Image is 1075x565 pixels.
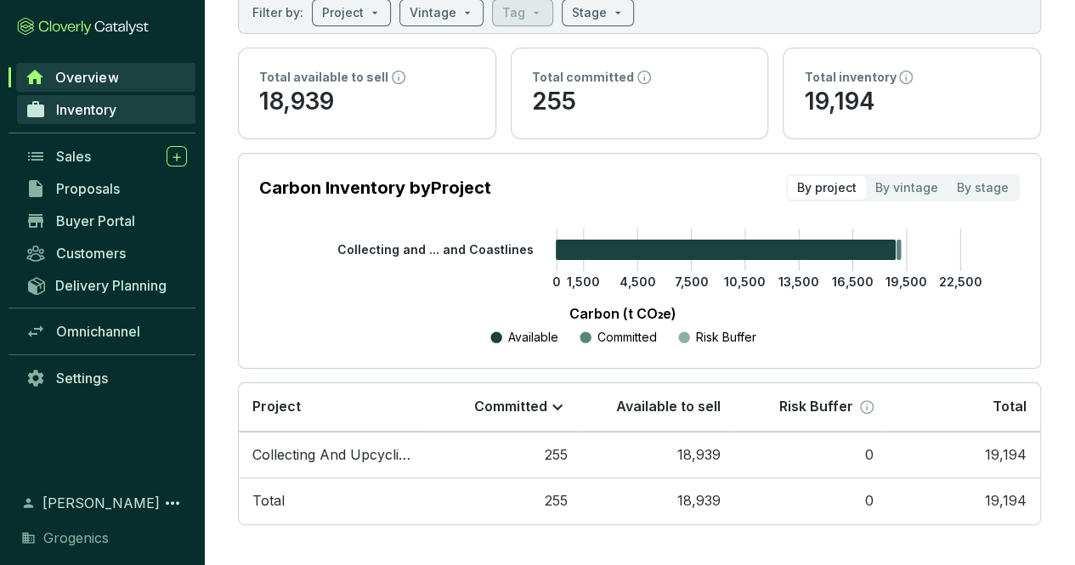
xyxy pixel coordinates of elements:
[778,274,819,289] tspan: 13,500
[804,86,1020,118] p: 19,194
[552,274,561,289] tspan: 0
[56,370,108,387] span: Settings
[502,4,525,21] p: Tag
[56,180,120,197] span: Proposals
[788,176,866,200] div: By project
[56,323,140,340] span: Omnichannel
[939,274,982,289] tspan: 22,500
[887,477,1040,524] td: 19,194
[55,277,167,294] span: Delivery Planning
[252,4,303,21] p: Filter by:
[724,274,766,289] tspan: 10,500
[581,432,734,478] td: 18,939
[17,364,195,393] a: Settings
[674,274,708,289] tspan: 7,500
[474,398,547,416] p: Committed
[696,329,756,346] p: Risk Buffer
[581,383,734,432] th: Available to sell
[239,383,428,432] th: Project
[734,432,887,478] td: 0
[804,69,896,86] p: Total inventory
[17,317,195,346] a: Omnichannel
[567,274,600,289] tspan: 1,500
[259,176,491,200] p: Carbon Inventory by Project
[56,101,116,118] span: Inventory
[508,329,558,346] p: Available
[17,95,195,124] a: Inventory
[239,432,428,478] td: Collecting And Upcycling Sargassum To Protect Oceans And Coastlines
[887,432,1040,478] td: 19,194
[16,63,195,92] a: Overview
[734,477,887,524] td: 0
[779,398,853,416] p: Risk Buffer
[581,477,734,524] td: 18,939
[285,303,960,324] p: Carbon (t CO₂e)
[620,274,656,289] tspan: 4,500
[17,271,195,299] a: Delivery Planning
[832,274,874,289] tspan: 16,500
[337,242,534,257] tspan: Collecting and ... and Coastlines
[887,383,1040,432] th: Total
[597,329,657,346] p: Committed
[239,477,428,524] td: Total
[885,274,927,289] tspan: 19,500
[259,69,388,86] p: Total available to sell
[532,69,634,86] p: Total committed
[42,493,160,513] span: [PERSON_NAME]
[532,86,748,118] p: 255
[866,176,948,200] div: By vintage
[56,148,91,165] span: Sales
[17,206,195,235] a: Buyer Portal
[56,245,126,262] span: Customers
[428,477,581,524] td: 255
[17,239,195,268] a: Customers
[43,528,109,548] span: Grogenics
[428,432,581,478] td: 255
[17,142,195,171] a: Sales
[17,174,195,203] a: Proposals
[56,212,135,229] span: Buyer Portal
[948,176,1018,200] div: By stage
[259,86,475,118] p: 18,939
[55,69,118,86] span: Overview
[786,174,1020,201] div: segmented control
